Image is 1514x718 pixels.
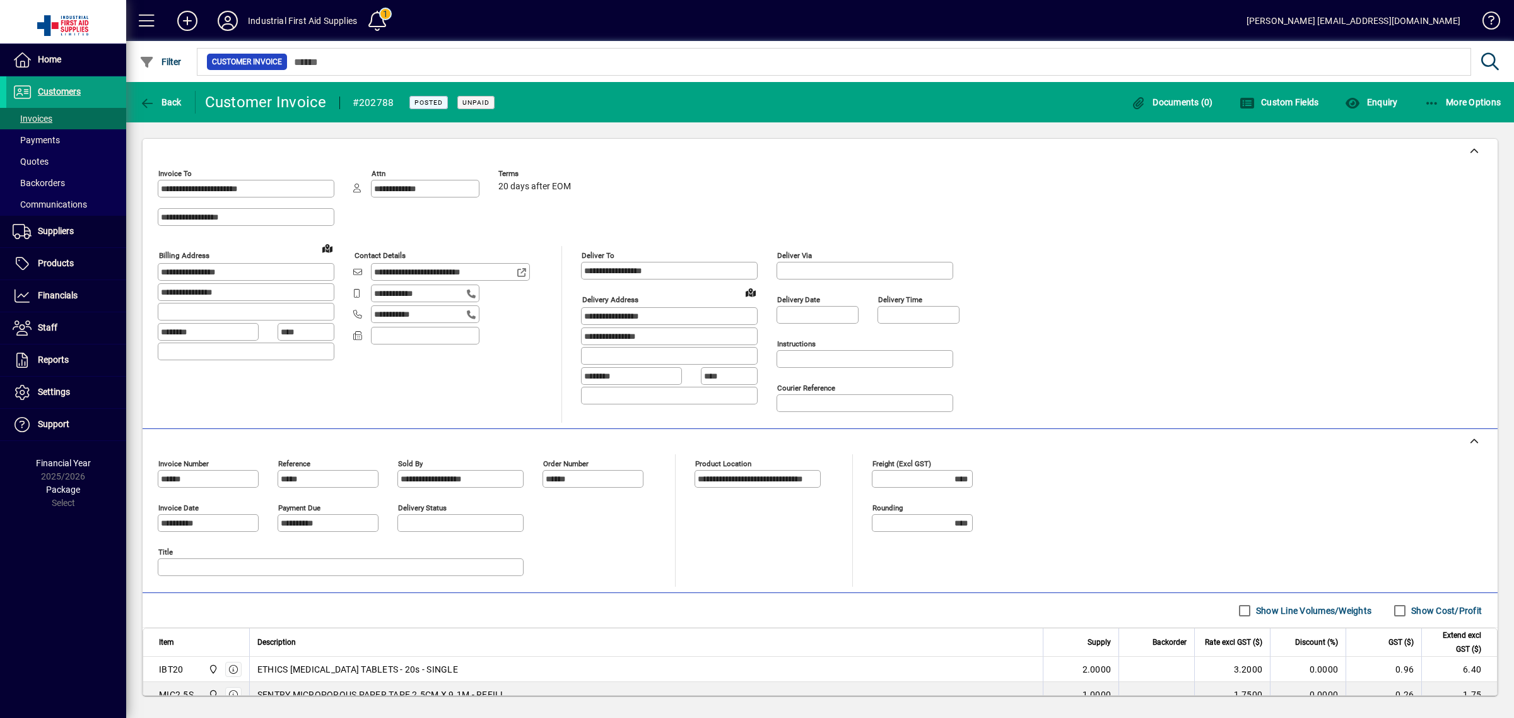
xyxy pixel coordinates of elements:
[6,280,126,312] a: Financials
[158,503,199,512] mat-label: Invoice date
[872,503,903,512] mat-label: Rounding
[1473,3,1498,44] a: Knowledge Base
[1240,97,1319,107] span: Custom Fields
[777,295,820,304] mat-label: Delivery date
[1270,657,1346,682] td: 0.0000
[1131,97,1213,107] span: Documents (0)
[414,98,443,107] span: Posted
[543,459,589,468] mat-label: Order number
[13,199,87,209] span: Communications
[136,91,185,114] button: Back
[1421,657,1497,682] td: 6.40
[205,92,327,112] div: Customer Invoice
[46,485,80,495] span: Package
[462,98,490,107] span: Unpaid
[257,635,296,649] span: Description
[1270,682,1346,707] td: 0.0000
[1247,11,1460,31] div: [PERSON_NAME] [EMAIL_ADDRESS][DOMAIN_NAME]
[1409,604,1482,617] label: Show Cost/Profit
[158,169,192,178] mat-label: Invoice To
[1424,97,1501,107] span: More Options
[13,156,49,167] span: Quotes
[159,688,194,701] div: MIC2.5S
[6,409,126,440] a: Support
[158,459,209,468] mat-label: Invoice number
[159,635,174,649] span: Item
[139,57,182,67] span: Filter
[1342,91,1400,114] button: Enquiry
[1346,682,1421,707] td: 0.26
[139,97,182,107] span: Back
[6,312,126,344] a: Staff
[212,56,282,68] span: Customer Invoice
[1236,91,1322,114] button: Custom Fields
[38,419,69,429] span: Support
[1388,635,1414,649] span: GST ($)
[6,194,126,215] a: Communications
[872,459,931,468] mat-label: Freight (excl GST)
[6,129,126,151] a: Payments
[126,91,196,114] app-page-header-button: Back
[777,384,835,392] mat-label: Courier Reference
[6,172,126,194] a: Backorders
[695,459,751,468] mat-label: Product location
[498,182,571,192] span: 20 days after EOM
[1088,635,1111,649] span: Supply
[38,258,74,268] span: Products
[1083,663,1112,676] span: 2.0000
[1295,635,1338,649] span: Discount (%)
[136,50,185,73] button: Filter
[6,248,126,280] a: Products
[777,339,816,348] mat-label: Instructions
[317,238,337,258] a: View on map
[1253,604,1371,617] label: Show Line Volumes/Weights
[13,114,52,124] span: Invoices
[38,387,70,397] span: Settings
[1153,635,1187,649] span: Backorder
[878,295,922,304] mat-label: Delivery time
[1345,97,1397,107] span: Enquiry
[6,377,126,408] a: Settings
[398,459,423,468] mat-label: Sold by
[38,322,57,333] span: Staff
[1346,657,1421,682] td: 0.96
[159,663,183,676] div: IBT20
[38,54,61,64] span: Home
[38,355,69,365] span: Reports
[167,9,208,32] button: Add
[398,503,447,512] mat-label: Delivery status
[1202,663,1262,676] div: 3.2000
[36,458,91,468] span: Financial Year
[38,86,81,97] span: Customers
[205,688,220,702] span: INDUSTRIAL FIRST AID SUPPLIES LTD
[6,108,126,129] a: Invoices
[1128,91,1216,114] button: Documents (0)
[208,9,248,32] button: Profile
[1421,682,1497,707] td: 1.75
[6,44,126,76] a: Home
[6,151,126,172] a: Quotes
[582,251,614,260] mat-label: Deliver To
[372,169,385,178] mat-label: Attn
[6,344,126,376] a: Reports
[1429,628,1481,656] span: Extend excl GST ($)
[205,662,220,676] span: INDUSTRIAL FIRST AID SUPPLIES LTD
[13,178,65,188] span: Backorders
[777,251,812,260] mat-label: Deliver via
[6,216,126,247] a: Suppliers
[257,688,506,701] span: SENTRY MICROPOROUS PAPER TAPE 2.5CM X 9.1M - REFILL
[257,663,458,676] span: ETHICS [MEDICAL_DATA] TABLETS - 20s - SINGLE
[38,290,78,300] span: Financials
[248,11,357,31] div: Industrial First Aid Supplies
[158,548,173,556] mat-label: Title
[353,93,394,113] div: #202788
[278,503,320,512] mat-label: Payment due
[1421,91,1505,114] button: More Options
[13,135,60,145] span: Payments
[1083,688,1112,701] span: 1.0000
[1202,688,1262,701] div: 1.7500
[1205,635,1262,649] span: Rate excl GST ($)
[278,459,310,468] mat-label: Reference
[498,170,574,178] span: Terms
[38,226,74,236] span: Suppliers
